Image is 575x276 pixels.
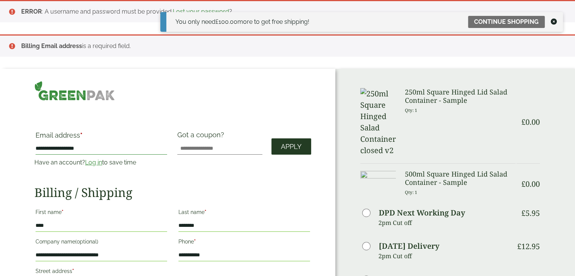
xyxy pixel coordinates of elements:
[177,131,227,143] label: Got a coupon?
[405,107,417,113] small: Qty: 1
[21,7,563,16] li: : A username and password must be provided. ?
[178,207,310,220] label: Last name
[75,239,98,245] span: (optional)
[379,242,439,250] label: [DATE] Delivery
[34,158,168,167] p: Have an account? to save time
[521,179,525,189] span: £
[378,250,516,262] p: 2pm Cut off
[21,42,82,50] strong: Billing Email address
[194,239,196,245] abbr: required
[405,170,516,186] h3: 500ml Square Hinged Lid Salad Container - Sample
[21,8,42,15] strong: ERROR
[34,185,311,200] h2: Billing / Shipping
[80,131,82,139] abbr: required
[281,143,302,151] span: Apply
[62,209,64,215] abbr: required
[34,81,115,101] img: GreenPak Supplies
[517,241,540,251] bdi: 12.95
[378,217,516,228] p: 2pm Cut off
[379,209,465,217] label: DPD Next Working Day
[178,236,310,249] label: Phone
[36,236,167,249] label: Company name
[215,18,219,25] span: £
[173,8,229,15] a: Lost your password
[468,16,545,28] a: Continue shopping
[521,208,540,218] bdi: 5.95
[36,132,167,143] label: Email address
[521,117,525,127] span: £
[215,18,237,25] span: 100.00
[405,189,417,195] small: Qty: 1
[175,17,309,26] div: You only need more to get free shipping!
[21,42,563,51] li: is a required field.
[360,88,396,156] img: 250ml Square Hinged Salad Container closed v2
[521,179,540,189] bdi: 0.00
[205,209,206,215] abbr: required
[521,117,540,127] bdi: 0.00
[36,207,167,220] label: First name
[517,241,521,251] span: £
[521,208,525,218] span: £
[85,159,102,166] a: Log in
[405,88,516,104] h3: 250ml Square Hinged Lid Salad Container - Sample
[72,268,74,274] abbr: required
[271,138,311,155] a: Apply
